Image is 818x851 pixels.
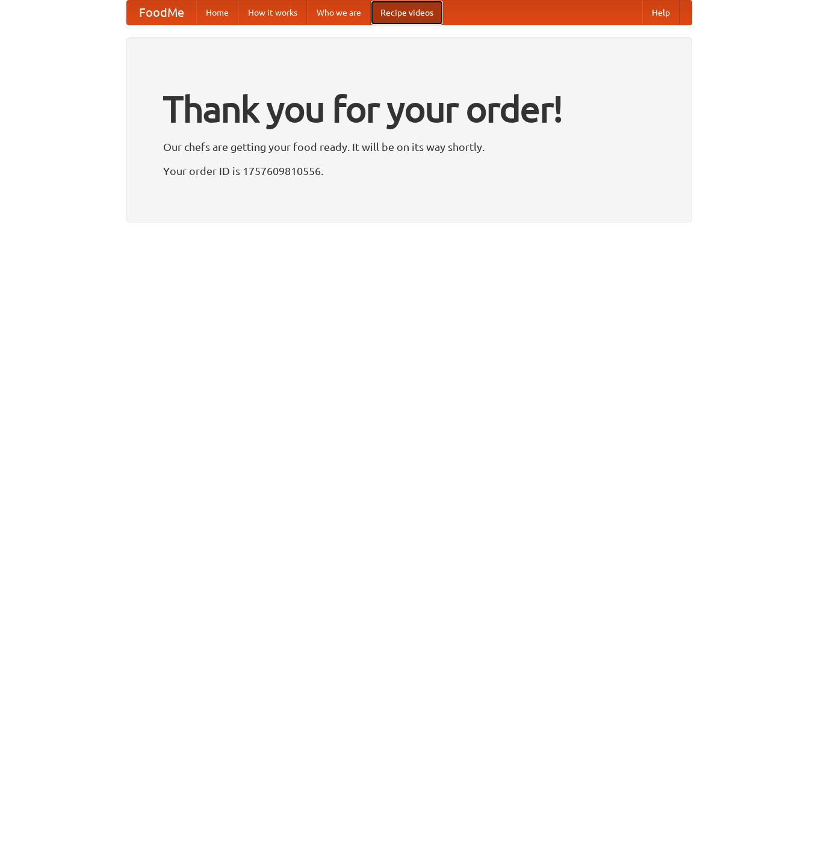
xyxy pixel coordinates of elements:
[196,1,238,25] a: Home
[307,1,371,25] a: Who we are
[127,1,196,25] a: FoodMe
[163,138,655,156] p: Our chefs are getting your food ready. It will be on its way shortly.
[163,162,655,180] p: Your order ID is 1757609810556.
[642,1,680,25] a: Help
[238,1,307,25] a: How it works
[163,80,655,138] h1: Thank you for your order!
[371,1,443,25] a: Recipe videos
